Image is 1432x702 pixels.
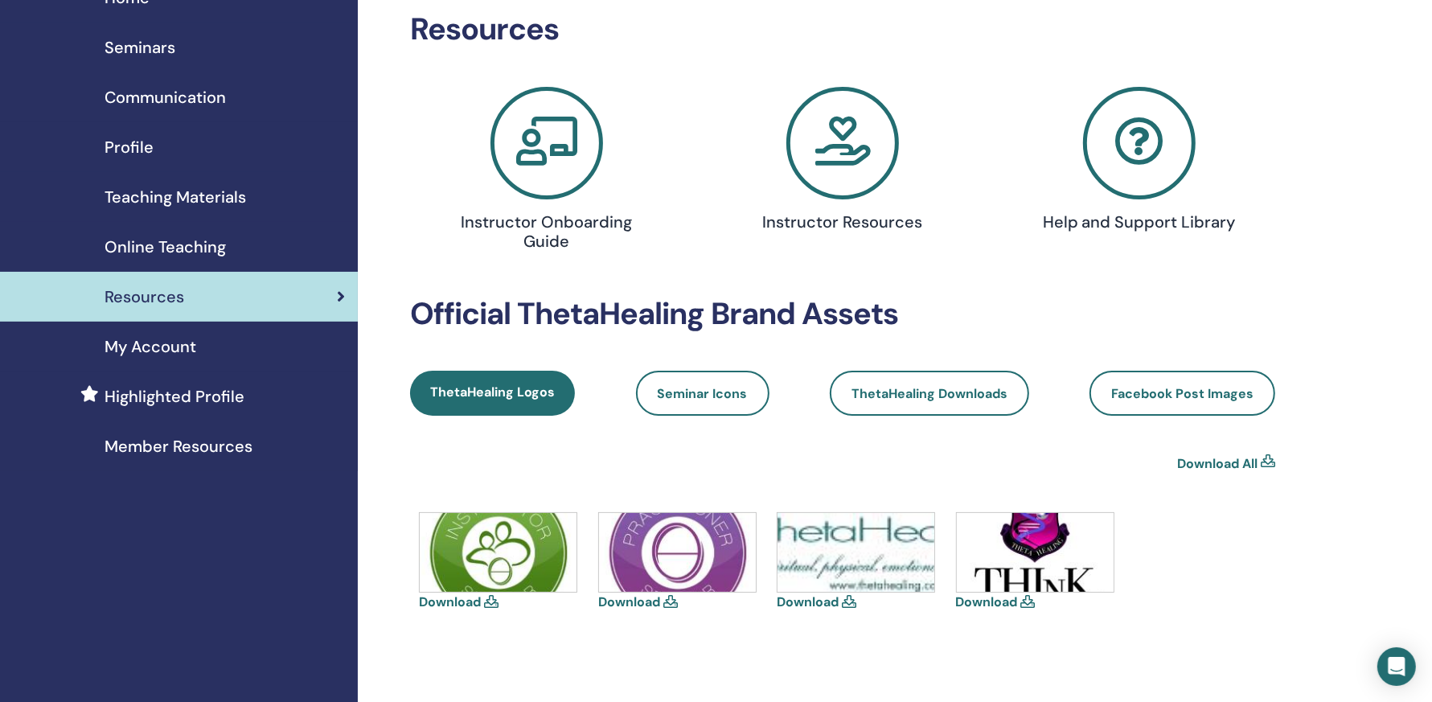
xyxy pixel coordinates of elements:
span: Member Resources [105,434,252,458]
h2: Official ThetaHealing Brand Assets [410,296,1275,333]
span: Seminars [105,35,175,60]
img: think-shield.jpg [957,513,1114,592]
a: Download [956,593,1018,610]
span: Communication [105,85,226,109]
img: thetahealing-logo-a-copy.jpg [778,513,934,592]
a: Download All [1177,454,1258,474]
h4: Help and Support Library [1042,212,1236,232]
span: Teaching Materials [105,185,246,209]
span: Online Teaching [105,235,226,259]
a: ThetaHealing Logos [410,371,575,416]
img: icons-instructor.jpg [420,513,576,592]
span: Profile [105,135,154,159]
span: Seminar Icons [658,385,748,402]
h4: Instructor Resources [746,212,940,232]
a: Download [419,593,481,610]
a: Help and Support Library [1000,87,1278,238]
h2: Resources [410,11,1275,48]
span: Highlighted Profile [105,384,244,408]
a: Facebook Post Images [1089,371,1275,416]
span: ThetaHealing Downloads [851,385,1007,402]
span: ThetaHealing Logos [430,384,555,400]
a: ThetaHealing Downloads [830,371,1029,416]
span: My Account [105,335,196,359]
div: Open Intercom Messenger [1377,647,1416,686]
a: Seminar Icons [636,371,769,416]
span: Facebook Post Images [1111,385,1254,402]
span: Resources [105,285,184,309]
a: Download [777,593,839,610]
img: icons-practitioner.jpg [599,513,756,592]
a: Instructor Resources [704,87,982,238]
h4: Instructor Onboarding Guide [449,212,643,251]
a: Instructor Onboarding Guide [408,87,685,257]
a: Download [598,593,660,610]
